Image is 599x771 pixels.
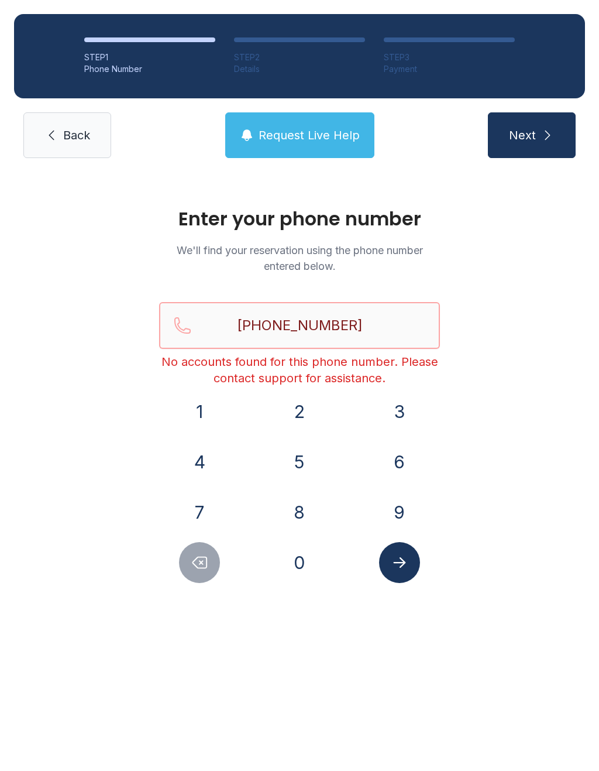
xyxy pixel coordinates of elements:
[509,127,536,143] span: Next
[63,127,90,143] span: Back
[379,492,420,533] button: 9
[84,52,215,63] div: STEP 1
[179,492,220,533] button: 7
[279,441,320,482] button: 5
[279,492,320,533] button: 8
[384,63,515,75] div: Payment
[179,441,220,482] button: 4
[234,63,365,75] div: Details
[259,127,360,143] span: Request Live Help
[279,391,320,432] button: 2
[159,210,440,228] h1: Enter your phone number
[379,542,420,583] button: Submit lookup form
[384,52,515,63] div: STEP 3
[159,354,440,386] div: No accounts found for this phone number. Please contact support for assistance.
[179,391,220,432] button: 1
[234,52,365,63] div: STEP 2
[179,542,220,583] button: Delete number
[84,63,215,75] div: Phone Number
[379,441,420,482] button: 6
[159,302,440,349] input: Reservation phone number
[379,391,420,432] button: 3
[279,542,320,583] button: 0
[159,242,440,274] p: We'll find your reservation using the phone number entered below.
